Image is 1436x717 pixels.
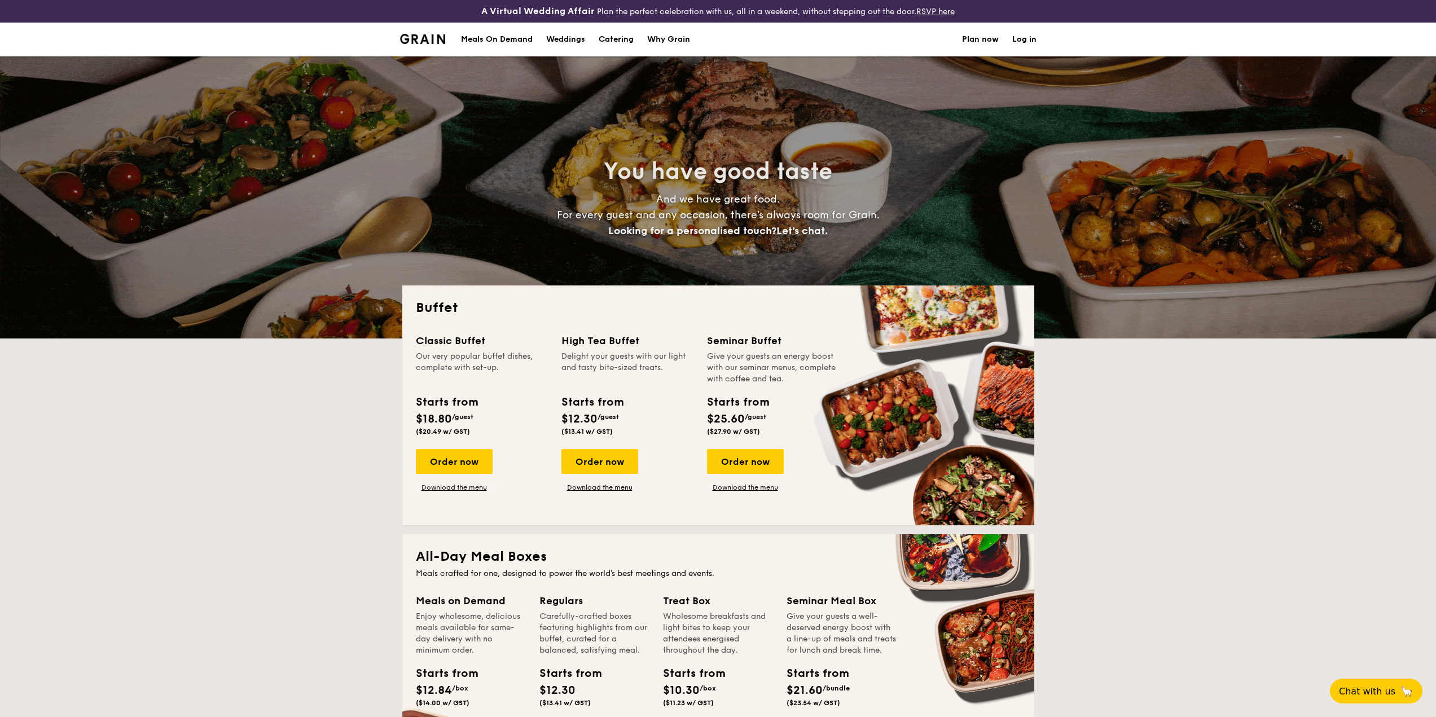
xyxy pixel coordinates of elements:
div: Meals On Demand [461,23,533,56]
a: Why Grain [640,23,697,56]
div: Give your guests an energy boost with our seminar menus, complete with coffee and tea. [707,351,839,385]
div: Wholesome breakfasts and light bites to keep your attendees energised throughout the day. [663,611,773,656]
div: Give your guests a well-deserved energy boost with a line-up of meals and treats for lunch and br... [787,611,897,656]
div: Treat Box [663,593,773,609]
span: ($13.41 w/ GST) [539,699,591,707]
span: ($14.00 w/ GST) [416,699,469,707]
a: Weddings [539,23,592,56]
span: ($20.49 w/ GST) [416,428,470,436]
div: Classic Buffet [416,333,548,349]
div: Meals on Demand [416,593,526,609]
div: Order now [561,449,638,474]
h2: Buffet [416,299,1021,317]
span: $12.84 [416,684,452,697]
a: RSVP here [916,7,955,16]
span: /box [700,684,716,692]
div: Weddings [546,23,585,56]
div: Starts from [416,394,477,411]
a: Download the menu [561,483,638,492]
span: $25.60 [707,412,745,426]
span: Chat with us [1339,686,1395,697]
span: /guest [598,413,619,421]
a: Plan now [962,23,999,56]
div: Order now [707,449,784,474]
span: Let's chat. [776,225,828,237]
div: Delight your guests with our light and tasty bite-sized treats. [561,351,693,385]
span: ($11.23 w/ GST) [663,699,714,707]
div: Plan the perfect celebration with us, all in a weekend, without stepping out the door. [393,5,1043,18]
div: Carefully-crafted boxes featuring highlights from our buffet, curated for a balanced, satisfying ... [539,611,649,656]
span: ($13.41 w/ GST) [561,428,613,436]
div: High Tea Buffet [561,333,693,349]
span: $12.30 [561,412,598,426]
span: $18.80 [416,412,452,426]
div: Starts from [707,394,768,411]
span: ($23.54 w/ GST) [787,699,840,707]
a: Catering [592,23,640,56]
span: /guest [745,413,766,421]
div: Starts from [416,665,467,682]
h2: All-Day Meal Boxes [416,548,1021,566]
div: Why Grain [647,23,690,56]
div: Starts from [787,665,837,682]
img: Grain [400,34,446,44]
span: 🦙 [1400,685,1413,698]
a: Download the menu [707,483,784,492]
div: Enjoy wholesome, delicious meals available for same-day delivery with no minimum order. [416,611,526,656]
div: Starts from [663,665,714,682]
span: ($27.90 w/ GST) [707,428,760,436]
button: Chat with us🦙 [1330,679,1422,703]
h1: Catering [599,23,634,56]
div: Seminar Buffet [707,333,839,349]
div: Starts from [561,394,623,411]
span: $12.30 [539,684,576,697]
a: Log in [1012,23,1037,56]
div: Order now [416,449,493,474]
div: Seminar Meal Box [787,593,897,609]
div: Starts from [539,665,590,682]
span: $21.60 [787,684,823,697]
span: $10.30 [663,684,700,697]
span: /guest [452,413,473,421]
a: Download the menu [416,483,493,492]
a: Meals On Demand [454,23,539,56]
div: Our very popular buffet dishes, complete with set-up. [416,351,548,385]
span: /box [452,684,468,692]
h4: A Virtual Wedding Affair [481,5,595,18]
div: Meals crafted for one, designed to power the world's best meetings and events. [416,568,1021,579]
div: Regulars [539,593,649,609]
span: /bundle [823,684,850,692]
a: Logotype [400,34,446,44]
